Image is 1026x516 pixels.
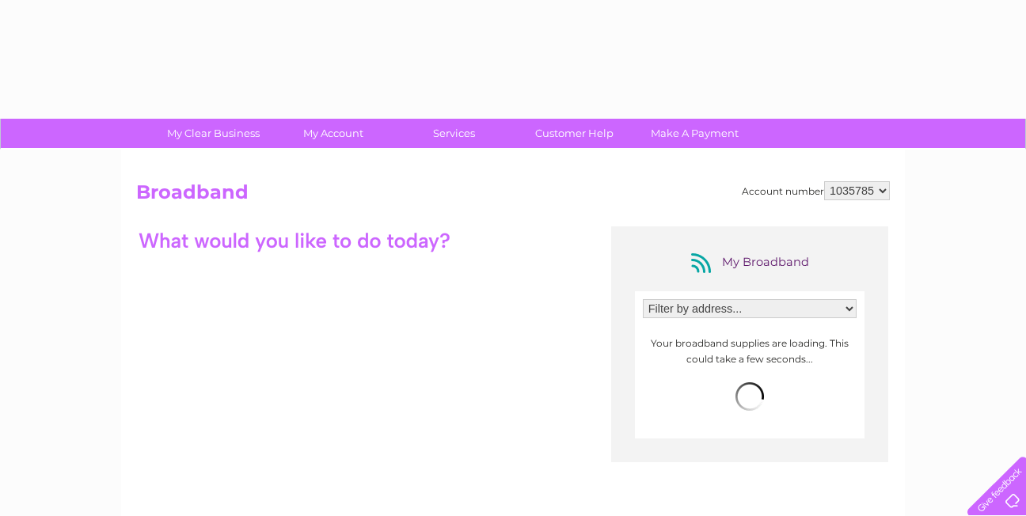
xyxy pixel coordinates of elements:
a: Customer Help [509,119,640,148]
a: Services [389,119,519,148]
a: Make A Payment [629,119,760,148]
h2: Broadband [136,181,890,211]
div: My Broadband [686,250,813,275]
a: My Account [268,119,399,148]
div: Account number [742,181,890,200]
a: My Clear Business [148,119,279,148]
p: Your broadband supplies are loading. This could take a few seconds... [643,336,857,366]
img: loading [735,382,764,411]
